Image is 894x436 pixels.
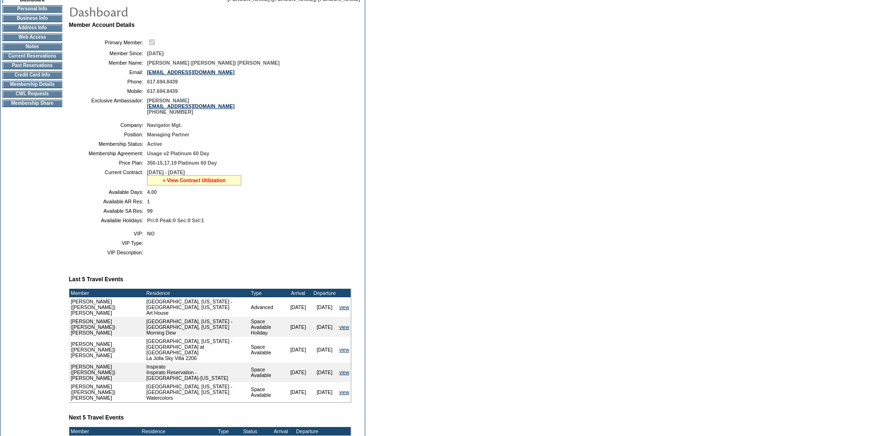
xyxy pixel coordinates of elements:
a: view [339,347,349,352]
td: Exclusive Ambassador: [73,98,143,115]
td: Arrival [268,427,294,436]
td: [PERSON_NAME] ([PERSON_NAME]) [PERSON_NAME] [69,362,145,382]
td: Member [69,289,145,297]
span: 617.694.8439 [147,88,178,94]
td: Inspirato Inspirato Reservation - [GEOGRAPHIC_DATA]-[US_STATE] [145,362,249,382]
td: Phone: [73,79,143,84]
td: Current Reservations [2,52,62,60]
a: [EMAIL_ADDRESS][DOMAIN_NAME] [147,103,235,109]
a: [EMAIL_ADDRESS][DOMAIN_NAME] [147,69,235,75]
a: view [339,389,349,395]
td: Web Access [2,34,62,41]
span: 350-15,17,19 Platinum 60 Day [147,160,217,166]
td: Credit Card Info [2,71,62,79]
td: Notes [2,43,62,50]
span: Pri:0 Peak:0 Sec:0 Sel:1 [147,218,204,223]
b: Next 5 Travel Events [69,414,124,421]
td: [DATE] [285,317,312,337]
td: Member Name: [73,60,143,66]
a: view [339,324,349,330]
td: [DATE] [312,382,338,402]
td: Email: [73,69,143,75]
td: [DATE] [312,317,338,337]
td: Price Plan: [73,160,143,166]
td: Membership Status: [73,141,143,147]
span: Active [147,141,162,147]
td: Status [242,427,268,436]
td: [DATE] [285,362,312,382]
a: » View Contract Utilization [163,177,226,183]
td: Space Available [249,362,285,382]
span: [PERSON_NAME] ([PERSON_NAME]) [PERSON_NAME] [147,60,279,66]
td: [GEOGRAPHIC_DATA], [US_STATE] - [GEOGRAPHIC_DATA], [US_STATE] Watercolors [145,382,249,402]
td: Business Info [2,15,62,22]
td: [DATE] [285,297,312,317]
td: [GEOGRAPHIC_DATA], [US_STATE] - [GEOGRAPHIC_DATA], [US_STATE] Morning Dew [145,317,249,337]
td: Available AR Res: [73,199,143,204]
td: Company: [73,122,143,128]
td: VIP Description: [73,250,143,255]
td: Position: [73,132,143,137]
td: Current Contract: [73,169,143,185]
td: [PERSON_NAME] ([PERSON_NAME]) [PERSON_NAME] [69,297,145,317]
td: Space Available Holiday [249,317,285,337]
td: [GEOGRAPHIC_DATA], [US_STATE] - [GEOGRAPHIC_DATA], [US_STATE] Art House [145,297,249,317]
span: 1 [147,199,150,204]
td: Past Reservations [2,62,62,69]
td: VIP: [73,231,143,236]
td: [DATE] [285,382,312,402]
td: Space Available [249,337,285,362]
td: Available Days: [73,189,143,195]
td: Member Since: [73,50,143,56]
span: NO [147,231,155,236]
span: [PERSON_NAME] [PHONE_NUMBER] [147,98,235,115]
span: [DATE] [147,50,164,56]
td: VIP Type: [73,240,143,246]
span: 617.694.8439 [147,79,178,84]
td: Residence [140,427,217,436]
td: Space Available [249,382,285,402]
td: Departure [312,289,338,297]
td: [DATE] [312,337,338,362]
td: Membership Share [2,100,62,107]
td: CWL Requests [2,90,62,98]
td: [PERSON_NAME] ([PERSON_NAME]) [PERSON_NAME] [69,337,145,362]
td: Personal Info [2,5,62,13]
span: Navigator Mgt. [147,122,182,128]
td: Departure [294,427,320,436]
td: Primary Member: [73,38,143,47]
td: Arrival [285,289,312,297]
td: [PERSON_NAME] ([PERSON_NAME]) [PERSON_NAME] [69,382,145,402]
span: Usage v2 Platinum 60 Day [147,151,209,156]
td: Membership Details [2,81,62,88]
td: [DATE] [312,297,338,317]
td: Member [69,427,138,436]
td: [DATE] [285,337,312,362]
img: pgTtlDashboard.gif [68,2,257,21]
span: Managing Partner [147,132,189,137]
td: Mobile: [73,88,143,94]
span: 4.00 [147,189,157,195]
b: Member Account Details [69,22,135,28]
span: [DATE] - [DATE] [147,169,185,175]
td: [GEOGRAPHIC_DATA], [US_STATE] - [GEOGRAPHIC_DATA] at [GEOGRAPHIC_DATA] La Jolla Sky Villa 2206 [145,337,249,362]
td: Type [216,427,241,436]
b: Last 5 Travel Events [69,276,123,283]
td: Available SA Res: [73,208,143,214]
td: Membership Agreement: [73,151,143,156]
td: Type [249,289,285,297]
td: [PERSON_NAME] ([PERSON_NAME]) [PERSON_NAME] [69,317,145,337]
td: Residence [145,289,249,297]
td: Available Holidays: [73,218,143,223]
td: Address Info [2,24,62,32]
td: [DATE] [312,362,338,382]
span: 99 [147,208,153,214]
td: Advanced [249,297,285,317]
a: view [339,369,349,375]
a: view [339,304,349,310]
